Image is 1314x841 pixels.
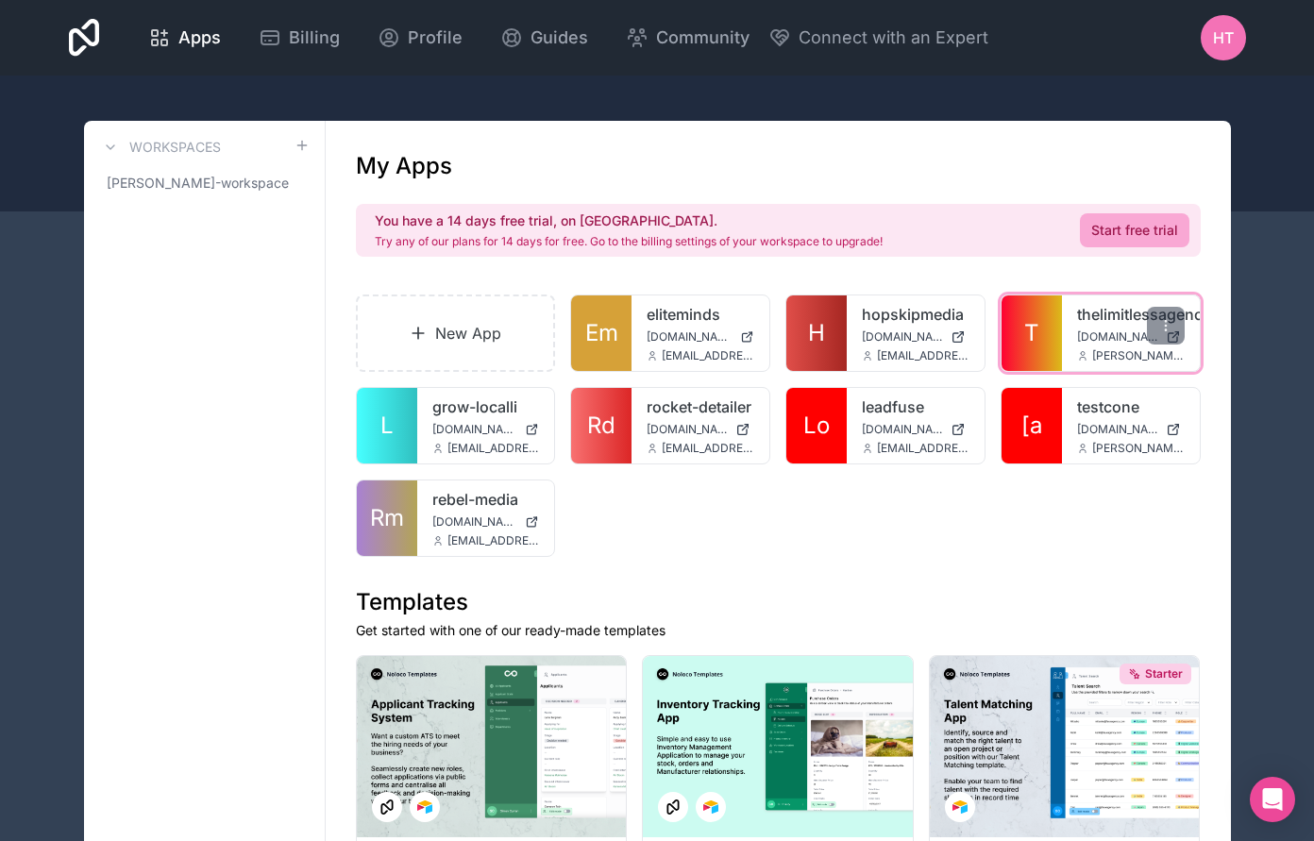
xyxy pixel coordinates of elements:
[803,411,830,441] span: Lo
[447,533,540,548] span: [EMAIL_ADDRESS][DOMAIN_NAME]
[862,329,943,345] span: [DOMAIN_NAME]
[1092,441,1185,456] span: [PERSON_NAME][EMAIL_ADDRESS][DOMAIN_NAME]
[1077,329,1158,345] span: [DOMAIN_NAME]
[647,329,733,345] span: [DOMAIN_NAME]
[662,441,754,456] span: [EMAIL_ADDRESS][DOMAIN_NAME]
[289,25,340,51] span: Billing
[571,295,632,371] a: Em
[862,303,969,326] a: hopskipmedia
[432,422,540,437] a: [DOMAIN_NAME]
[647,422,754,437] a: [DOMAIN_NAME]
[952,799,968,815] img: Airtable Logo
[432,514,518,530] span: [DOMAIN_NAME]
[356,294,556,372] a: New App
[375,211,883,230] h2: You have a 14 days free trial, on [GEOGRAPHIC_DATA].
[432,422,518,437] span: [DOMAIN_NAME]
[862,395,969,418] a: leadfuse
[662,348,754,363] span: [EMAIL_ADDRESS][DOMAIN_NAME]
[129,138,221,157] h3: Workspaces
[531,25,588,51] span: Guides
[432,514,540,530] a: [DOMAIN_NAME]
[1080,213,1189,247] a: Start free trial
[1077,395,1185,418] a: testcone
[571,388,632,463] a: Rd
[1077,303,1185,326] a: thelimitlessagency
[877,348,969,363] span: [EMAIL_ADDRESS][DOMAIN_NAME]
[768,25,988,51] button: Connect with an Expert
[1024,318,1039,348] span: T
[1077,422,1158,437] span: [DOMAIN_NAME]
[485,17,603,59] a: Guides
[862,329,969,345] a: [DOMAIN_NAME]
[1250,777,1295,822] div: Open Intercom Messenger
[107,174,289,193] span: [PERSON_NAME]-workspace
[362,17,478,59] a: Profile
[370,503,404,533] span: Rm
[432,395,540,418] a: grow-localli
[357,480,417,556] a: Rm
[244,17,355,59] a: Billing
[356,587,1201,617] h1: Templates
[380,411,394,441] span: L
[178,25,221,51] span: Apps
[1077,329,1185,345] a: [DOMAIN_NAME]
[647,329,754,345] a: [DOMAIN_NAME]
[877,441,969,456] span: [EMAIL_ADDRESS][DOMAIN_NAME]
[1021,411,1042,441] span: [a
[1213,26,1234,49] span: HT
[99,136,221,159] a: Workspaces
[587,411,615,441] span: Rd
[799,25,988,51] span: Connect with an Expert
[1002,388,1062,463] a: [a
[417,799,432,815] img: Airtable Logo
[133,17,236,59] a: Apps
[786,295,847,371] a: H
[356,151,452,181] h1: My Apps
[356,621,1201,640] p: Get started with one of our ready-made templates
[585,318,618,348] span: Em
[408,25,463,51] span: Profile
[808,318,825,348] span: H
[862,422,943,437] span: [DOMAIN_NAME]
[611,17,765,59] a: Community
[1145,666,1183,681] span: Starter
[99,166,310,200] a: [PERSON_NAME]-workspace
[375,234,883,249] p: Try any of our plans for 14 days for free. Go to the billing settings of your workspace to upgrade!
[647,395,754,418] a: rocket-detailer
[656,25,750,51] span: Community
[1002,295,1062,371] a: T
[647,422,728,437] span: [DOMAIN_NAME]
[432,488,540,511] a: rebel-media
[647,303,754,326] a: eliteminds
[1077,422,1185,437] a: [DOMAIN_NAME]
[447,441,540,456] span: [EMAIL_ADDRESS][DOMAIN_NAME]
[1092,348,1185,363] span: [PERSON_NAME][EMAIL_ADDRESS][DOMAIN_NAME]
[786,388,847,463] a: Lo
[357,388,417,463] a: L
[703,799,718,815] img: Airtable Logo
[862,422,969,437] a: [DOMAIN_NAME]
